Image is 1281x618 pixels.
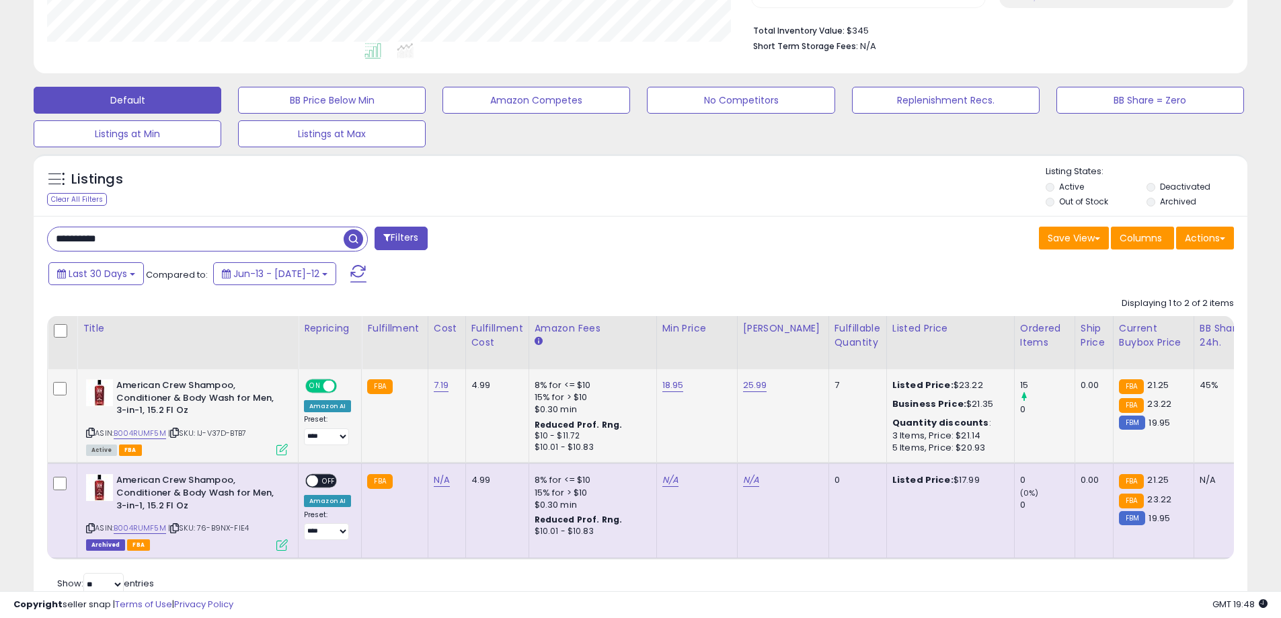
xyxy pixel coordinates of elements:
button: BB Price Below Min [238,87,426,114]
span: Columns [1120,231,1162,245]
small: FBA [1119,379,1144,394]
div: $10.01 - $10.83 [535,526,646,537]
div: Amazon AI [304,495,351,507]
button: Replenishment Recs. [852,87,1040,114]
span: Compared to: [146,268,208,281]
button: No Competitors [647,87,834,114]
b: Reduced Prof. Rng. [535,419,623,430]
span: Listings that have been deleted from Seller Central [86,539,125,551]
span: 19.95 [1149,512,1170,525]
div: 0.00 [1081,474,1103,486]
div: 3 Items, Price: $21.14 [892,430,1004,442]
a: 18.95 [662,379,684,392]
div: 7 [834,379,876,391]
div: Displaying 1 to 2 of 2 items [1122,297,1234,310]
div: $23.22 [892,379,1004,391]
b: Business Price: [892,397,966,410]
div: Fulfillment [367,321,422,336]
small: (0%) [1020,488,1039,498]
button: Save View [1039,227,1109,249]
button: Columns [1111,227,1174,249]
button: Actions [1176,227,1234,249]
a: N/A [434,473,450,487]
div: $0.30 min [535,403,646,416]
div: 15% for > $10 [535,487,646,499]
a: N/A [743,473,759,487]
div: $21.35 [892,398,1004,410]
div: [PERSON_NAME] [743,321,823,336]
div: seller snap | | [13,598,233,611]
b: Short Term Storage Fees: [753,40,858,52]
div: Listed Price [892,321,1009,336]
button: Amazon Competes [442,87,630,114]
button: BB Share = Zero [1056,87,1244,114]
a: Privacy Policy [174,598,233,611]
button: Last 30 Days [48,262,144,285]
strong: Copyright [13,598,63,611]
a: B004RUMF5M [114,523,166,534]
b: Listed Price: [892,473,954,486]
img: 4143cLPRqOL._SL40_.jpg [86,379,113,406]
div: Cost [434,321,460,336]
div: 15 [1020,379,1075,391]
div: 0 [1020,474,1075,486]
span: | SKU: IJ-V37D-BTB7 [168,428,246,438]
span: 21.25 [1147,473,1169,486]
span: Show: entries [57,577,154,590]
div: Title [83,321,293,336]
label: Out of Stock [1059,196,1108,207]
small: FBA [367,379,392,394]
small: FBA [1119,474,1144,489]
div: Ordered Items [1020,321,1069,350]
div: $10.01 - $10.83 [535,442,646,453]
b: American Crew Shampoo, Conditioner & Body Wash for Men, 3-in-1, 15.2 Fl Oz [116,379,280,420]
li: $345 [753,22,1224,38]
a: 7.19 [434,379,449,392]
b: Quantity discounts [892,416,989,429]
div: $0.30 min [535,499,646,511]
div: Repricing [304,321,356,336]
div: 0 [1020,499,1075,511]
div: $17.99 [892,474,1004,486]
h5: Listings [71,170,123,189]
p: Listing States: [1046,165,1247,178]
span: 23.22 [1147,397,1171,410]
label: Active [1059,181,1084,192]
button: Jun-13 - [DATE]-12 [213,262,336,285]
div: Clear All Filters [47,193,107,206]
small: FBA [1119,398,1144,413]
span: FBA [119,445,142,456]
img: 4143cLPRqOL._SL40_.jpg [86,474,113,501]
span: OFF [318,475,340,487]
div: 4.99 [471,379,518,391]
div: Preset: [304,415,351,445]
div: ASIN: [86,379,288,454]
div: N/A [1200,474,1244,486]
div: 8% for <= $10 [535,379,646,391]
div: Amazon Fees [535,321,651,336]
div: 0 [834,474,876,486]
small: FBA [367,474,392,489]
div: 0 [1020,403,1075,416]
a: Terms of Use [115,598,172,611]
span: N/A [860,40,876,52]
div: Fulfillable Quantity [834,321,881,350]
div: 4.99 [471,474,518,486]
div: BB Share 24h. [1200,321,1249,350]
span: Jun-13 - [DATE]-12 [233,267,319,280]
span: OFF [335,381,356,392]
b: Listed Price: [892,379,954,391]
button: Listings at Max [238,120,426,147]
label: Archived [1160,196,1196,207]
div: Min Price [662,321,732,336]
div: 5 Items, Price: $20.93 [892,442,1004,454]
span: All listings currently available for purchase on Amazon [86,445,117,456]
span: 23.22 [1147,493,1171,506]
b: Total Inventory Value: [753,25,845,36]
span: 19.95 [1149,416,1170,429]
small: Amazon Fees. [535,336,543,348]
span: Last 30 Days [69,267,127,280]
span: | SKU: 76-B9NX-FIE4 [168,523,249,533]
div: Current Buybox Price [1119,321,1188,350]
a: 25.99 [743,379,767,392]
